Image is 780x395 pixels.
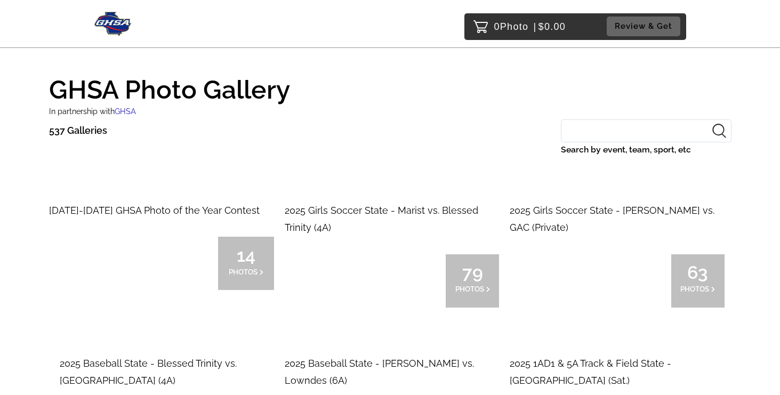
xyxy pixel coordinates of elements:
p: 0 $0.00 [494,18,566,35]
a: Review & Get [607,17,683,36]
span: 79 [455,269,490,276]
span: 63 [680,269,715,276]
span: 2025 Girls Soccer State - [PERSON_NAME] vs. GAC (Private) [510,205,714,233]
span: 2025 1AD1 & 5A Track & Field State - [GEOGRAPHIC_DATA] (Sat.) [510,358,671,386]
span: 2025 Girls Soccer State - Marist vs. Blessed Trinity (4A) [285,205,478,233]
a: [DATE]-[DATE] GHSA Photo of the Year Contest14PHOTOS [49,202,274,291]
span: PHOTOS [455,285,484,293]
label: Search by event, team, sport, etc [561,142,731,157]
img: Snapphound Logo [94,12,132,36]
span: GHSA [115,107,136,116]
span: 14 [229,252,264,259]
a: 2025 Girls Soccer State - Marist vs. Blessed Trinity (4A)79PHOTOS [285,202,499,308]
span: | [534,21,537,32]
a: 2025 Girls Soccer State - [PERSON_NAME] vs. GAC (Private)63PHOTOS [510,202,724,308]
span: 2025 Baseball State - Blessed Trinity vs. [GEOGRAPHIC_DATA] (4A) [60,358,237,386]
p: 537 Galleries [49,122,107,139]
button: Review & Get [607,17,680,36]
span: [DATE]-[DATE] GHSA Photo of the Year Contest [49,205,260,216]
small: In partnership with [49,107,136,116]
span: PHOTOS [680,285,709,293]
h1: GHSA Photo Gallery [49,67,731,102]
span: PHOTOS [229,268,258,276]
span: 2025 Baseball State - [PERSON_NAME] vs. Lowndes (6A) [285,358,474,386]
span: Photo [500,18,529,35]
